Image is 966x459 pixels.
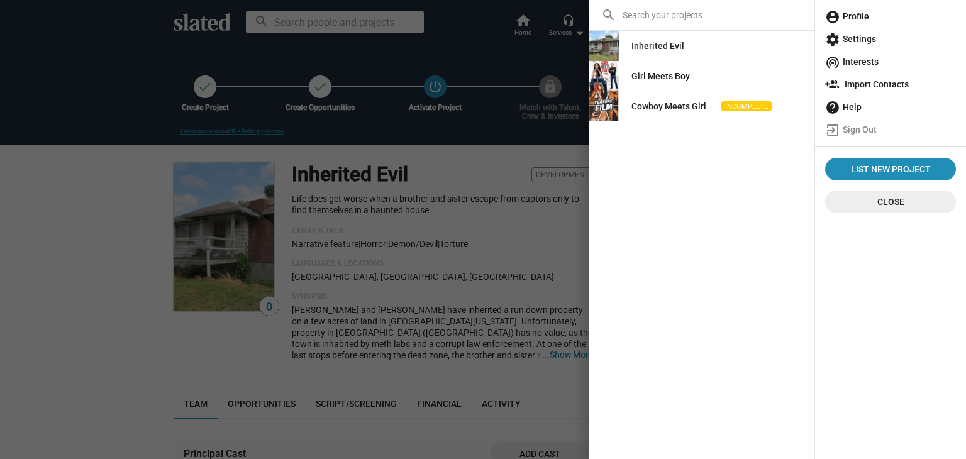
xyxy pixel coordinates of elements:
[589,61,619,91] img: Girl Meets Boy
[825,5,956,28] span: Profile
[825,50,956,73] span: Interests
[631,95,706,118] div: Cowboy Meets Girl
[825,55,840,70] mat-icon: wifi_tethering
[142,117,166,127] b: FREE
[91,207,186,219] a: SUBMIT MY SCRIPT
[631,65,690,87] div: Girl Meets Boy
[825,123,840,138] mat-icon: exit_to_app
[825,118,956,141] span: Sign Out
[621,65,700,87] a: Girl Meets Boy
[55,104,223,202] div: I'd like to offer you one month of Marketplace Access when you buy analysis this week. Simply com...
[589,91,619,121] img: Cowboy Meets Girl
[825,100,840,115] mat-icon: help
[621,35,694,57] a: Inherited Evil
[825,32,840,47] mat-icon: settings
[621,95,716,118] a: Cowboy Meets Girl
[825,96,956,118] span: Help
[825,9,840,25] mat-icon: account_circle
[109,141,188,152] a: analysis purchase
[55,24,223,98] div: Hi, [PERSON_NAME]. ​ I noticed you haven't activated your film yet. Over 76,000 film professional...
[28,27,48,47] img: Profile image for Jordan
[820,73,961,96] a: Import Contacts
[601,8,616,23] mat-icon: search
[820,118,961,141] a: Sign Out
[835,191,946,213] span: Close
[55,218,223,229] p: Message from Jordan, sent Just now
[830,158,951,180] span: List New Project
[19,16,233,237] div: message notification from Jordan, Just now. Hi, Damion. ​ I noticed you haven't activated your fi...
[825,73,956,96] span: Import Contacts
[820,5,961,28] a: Profile
[631,35,684,57] div: Inherited Evil
[820,96,961,118] a: Help
[825,158,956,180] a: List New Project
[589,31,619,61] img: Inherited Evil
[820,28,961,50] a: Settings
[55,24,223,213] div: Message content
[820,50,961,73] a: Interests
[825,191,956,213] button: Close
[721,101,772,112] span: INCOMPLETE
[825,28,956,50] span: Settings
